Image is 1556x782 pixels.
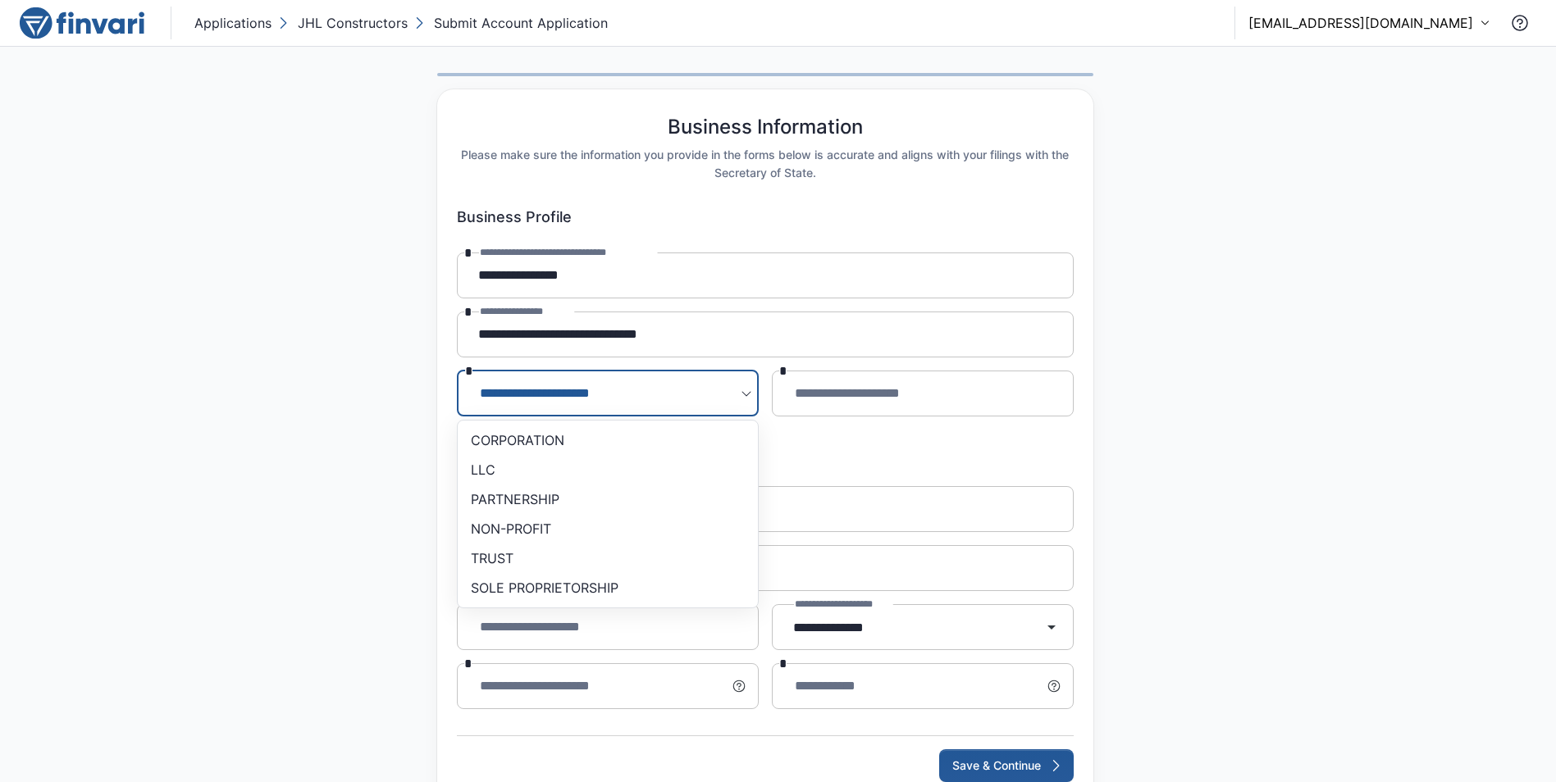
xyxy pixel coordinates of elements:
[464,516,751,542] li: NON-PROFIT
[464,575,751,601] li: SOLE PROPRIETORSHIP
[464,545,751,571] li: TRUST
[464,486,751,512] li: PARTNERSHIP
[464,457,751,483] li: LLC
[464,427,751,453] li: CORPORATION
